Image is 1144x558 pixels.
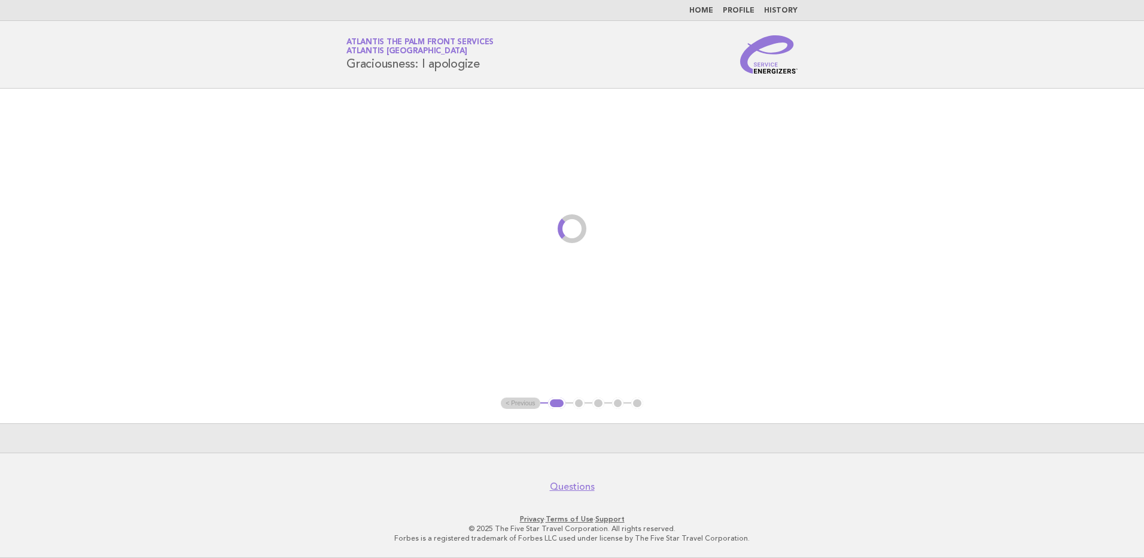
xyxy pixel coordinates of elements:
a: History [764,7,798,14]
a: Atlantis The Palm Front ServicesAtlantis [GEOGRAPHIC_DATA] [346,38,494,55]
h1: Graciousness: I apologize [346,39,494,70]
span: Atlantis [GEOGRAPHIC_DATA] [346,48,467,56]
a: Privacy [520,515,544,523]
a: Home [689,7,713,14]
a: Support [595,515,625,523]
p: · · [206,514,938,524]
p: © 2025 The Five Star Travel Corporation. All rights reserved. [206,524,938,533]
a: Terms of Use [546,515,594,523]
a: Questions [550,481,595,493]
a: Profile [723,7,754,14]
p: Forbes is a registered trademark of Forbes LLC used under license by The Five Star Travel Corpora... [206,533,938,543]
img: Service Energizers [740,35,798,74]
